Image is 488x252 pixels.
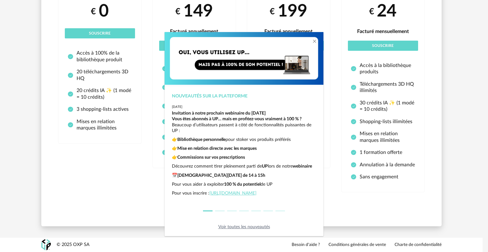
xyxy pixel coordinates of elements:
div: [DATE] [172,105,316,109]
div: dialog [165,32,323,236]
p: Beaucoup d’utilisateurs passent à côté de fonctionnalités puissantes de UP : [172,116,316,134]
strong: Vous êtes abonnés à UP… mais en profitez-vous vraiment à 100 % ? [172,117,302,121]
strong: Mise en relation directe avec les marques [177,146,257,151]
a: Voir toutes les nouveautés [218,225,270,229]
div: Invitation à notre prochain webinaire du [DATE] [172,110,316,116]
p: 👉 [172,155,316,160]
a: [URL][DOMAIN_NAME] [209,191,256,196]
strong: 100 % du potentiel [224,182,261,187]
p: Découvrez comment tirer pleinement parti de lors de notre [172,163,316,169]
strong: UP [262,164,268,169]
p: 👉 [172,146,316,151]
p: Pour vous aider à exploiter de UP [172,182,316,187]
img: Copie%20de%20Orange%20Yellow%20Gradient%20Minimal%20Coming%20Soon%20Email%20Header%20(1)%20(1).png [165,32,323,85]
strong: Bibliothèque personnelle [177,137,226,142]
p: 👉 pour stoker vos produits préférés [172,137,316,143]
strong: webinaire [293,164,312,169]
button: Close [312,38,317,45]
strong: [DEMOGRAPHIC_DATA][DATE] de 14 à 15h [177,173,265,178]
strong: Commissions sur vos prescriptions [177,155,245,160]
p: 📅 [172,173,316,178]
p: Pour vous inscrire : [172,190,316,196]
div: Nouveautés sur la plateforme [172,93,316,99]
